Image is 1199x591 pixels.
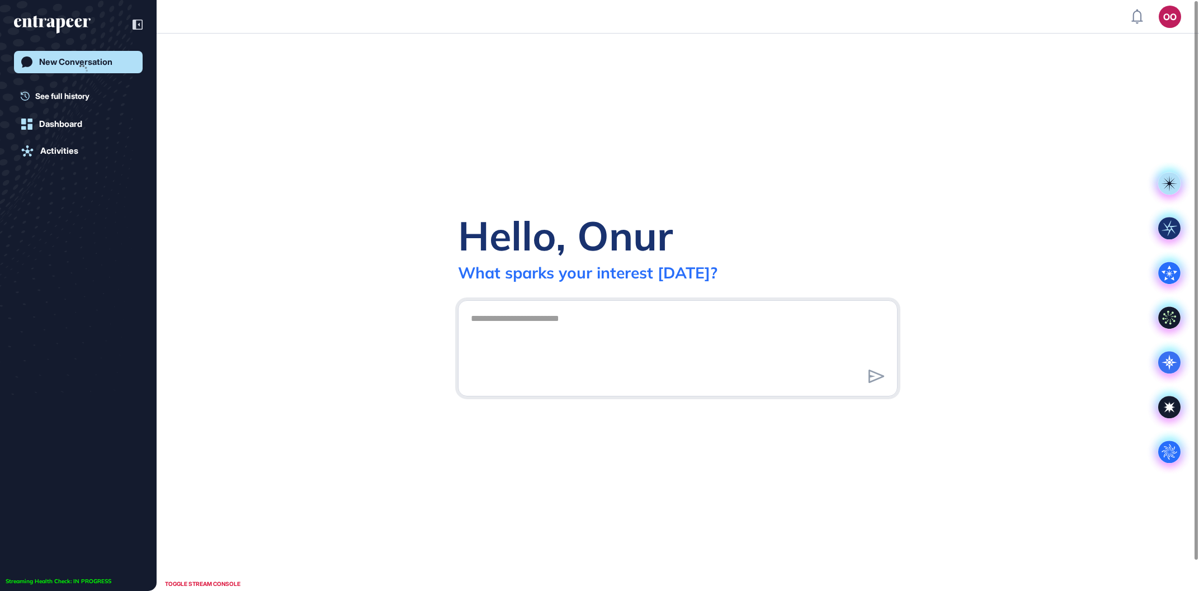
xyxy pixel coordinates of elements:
a: Dashboard [14,113,143,135]
div: New Conversation [39,57,112,67]
div: TOGGLE STREAM CONSOLE [162,577,243,591]
a: Activities [14,140,143,162]
a: See full history [21,90,143,102]
div: Hello, Onur [458,210,673,261]
div: entrapeer-logo [14,16,91,34]
div: What sparks your interest [DATE]? [458,263,717,282]
button: OO [1159,6,1181,28]
div: Dashboard [39,119,82,129]
div: Activities [40,146,78,156]
a: New Conversation [14,51,143,73]
span: See full history [35,90,89,102]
